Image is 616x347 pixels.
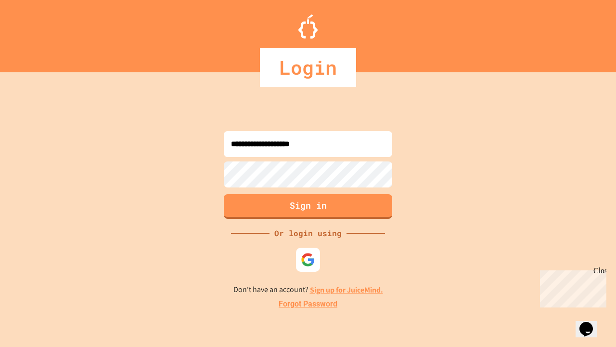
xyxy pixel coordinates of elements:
img: Logo.svg [298,14,318,39]
div: Or login using [269,227,346,239]
iframe: chat widget [576,308,606,337]
img: google-icon.svg [301,253,315,267]
a: Forgot Password [279,298,337,310]
button: Sign in [224,194,392,219]
iframe: chat widget [536,267,606,307]
a: Sign up for JuiceMind. [310,285,383,295]
div: Chat with us now!Close [4,4,66,61]
div: Login [260,48,356,87]
p: Don't have an account? [233,284,383,296]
